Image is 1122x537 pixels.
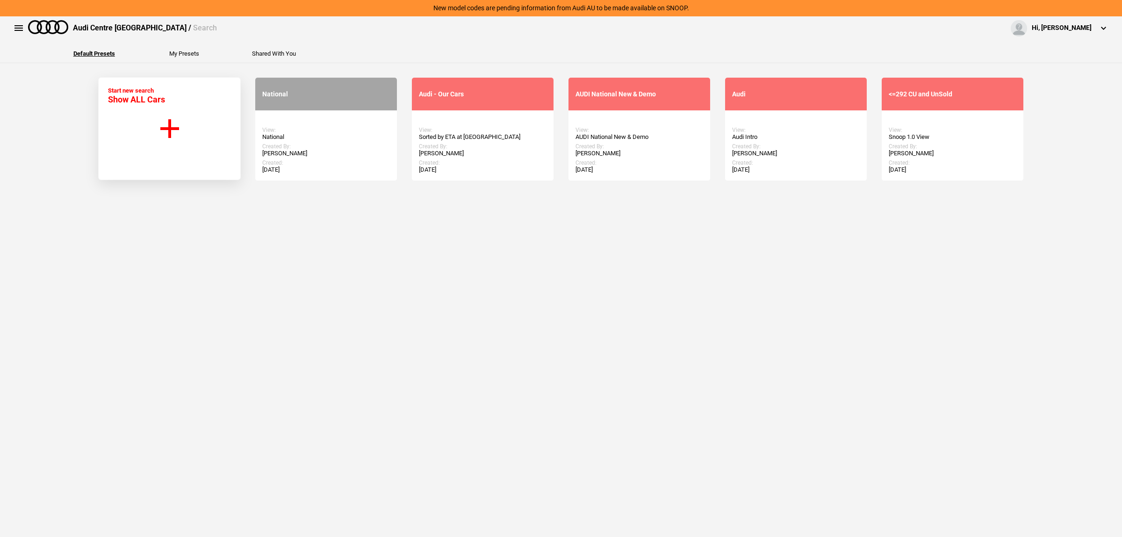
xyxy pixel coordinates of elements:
[889,166,1016,174] div: [DATE]
[1032,23,1092,33] div: Hi, [PERSON_NAME]
[193,23,217,32] span: Search
[889,150,1016,157] div: [PERSON_NAME]
[108,94,165,104] span: Show ALL Cars
[732,143,860,150] div: Created By:
[889,127,1016,133] div: View:
[28,20,68,34] img: audi.png
[73,23,217,33] div: Audi Centre [GEOGRAPHIC_DATA] /
[262,127,390,133] div: View:
[575,133,703,141] div: AUDI National New & Demo
[889,160,1016,166] div: Created:
[419,133,547,141] div: Sorted by ETA at [GEOGRAPHIC_DATA]
[732,90,860,98] div: Audi
[575,166,703,174] div: [DATE]
[419,150,547,157] div: [PERSON_NAME]
[98,77,241,180] button: Start new search Show ALL Cars
[419,127,547,133] div: View:
[419,90,547,98] div: Audi - Our Cars
[262,90,390,98] div: National
[262,150,390,157] div: [PERSON_NAME]
[169,51,199,57] button: My Presets
[575,127,703,133] div: View:
[575,150,703,157] div: [PERSON_NAME]
[889,133,1016,141] div: Snoop 1.0 View
[73,51,115,57] button: Default Presets
[262,166,390,174] div: [DATE]
[732,150,860,157] div: [PERSON_NAME]
[419,166,547,174] div: [DATE]
[732,133,860,141] div: Audi Intro
[732,127,860,133] div: View:
[262,143,390,150] div: Created By:
[889,143,1016,150] div: Created By:
[262,133,390,141] div: National
[252,51,296,57] button: Shared With You
[732,160,860,166] div: Created:
[575,160,703,166] div: Created:
[732,166,860,174] div: [DATE]
[419,160,547,166] div: Created:
[262,160,390,166] div: Created:
[889,90,1016,98] div: <=292 CU and UnSold
[108,87,165,104] div: Start new search
[575,90,703,98] div: AUDI National New & Demo
[419,143,547,150] div: Created By:
[575,143,703,150] div: Created By:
